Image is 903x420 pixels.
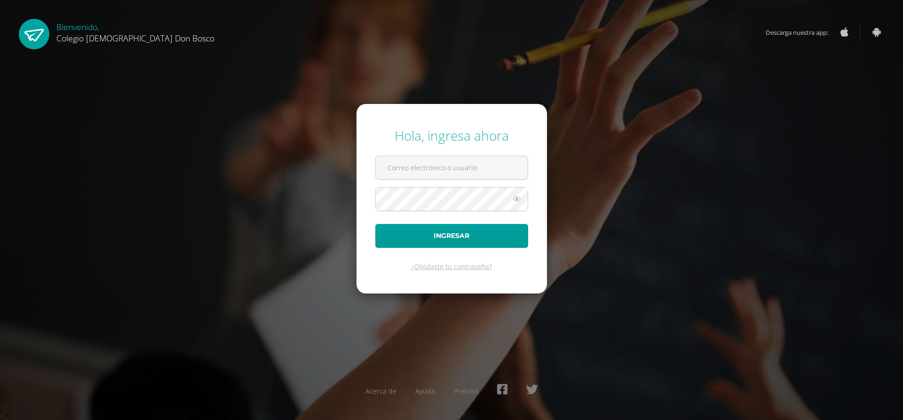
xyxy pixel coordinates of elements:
[415,387,435,396] a: Ayuda
[365,387,396,396] a: Acerca de
[375,224,528,248] button: Ingresar
[766,24,838,41] span: Descarga nuestra app:
[411,262,492,271] a: ¿Olvidaste tu contraseña?
[454,387,478,396] a: Presskit
[56,19,214,44] div: Bienvenido,
[56,32,214,44] span: Colegio [DEMOGRAPHIC_DATA] Don Bosco
[375,127,528,144] div: Hola, ingresa ahora
[376,156,528,179] input: Correo electrónico o usuario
